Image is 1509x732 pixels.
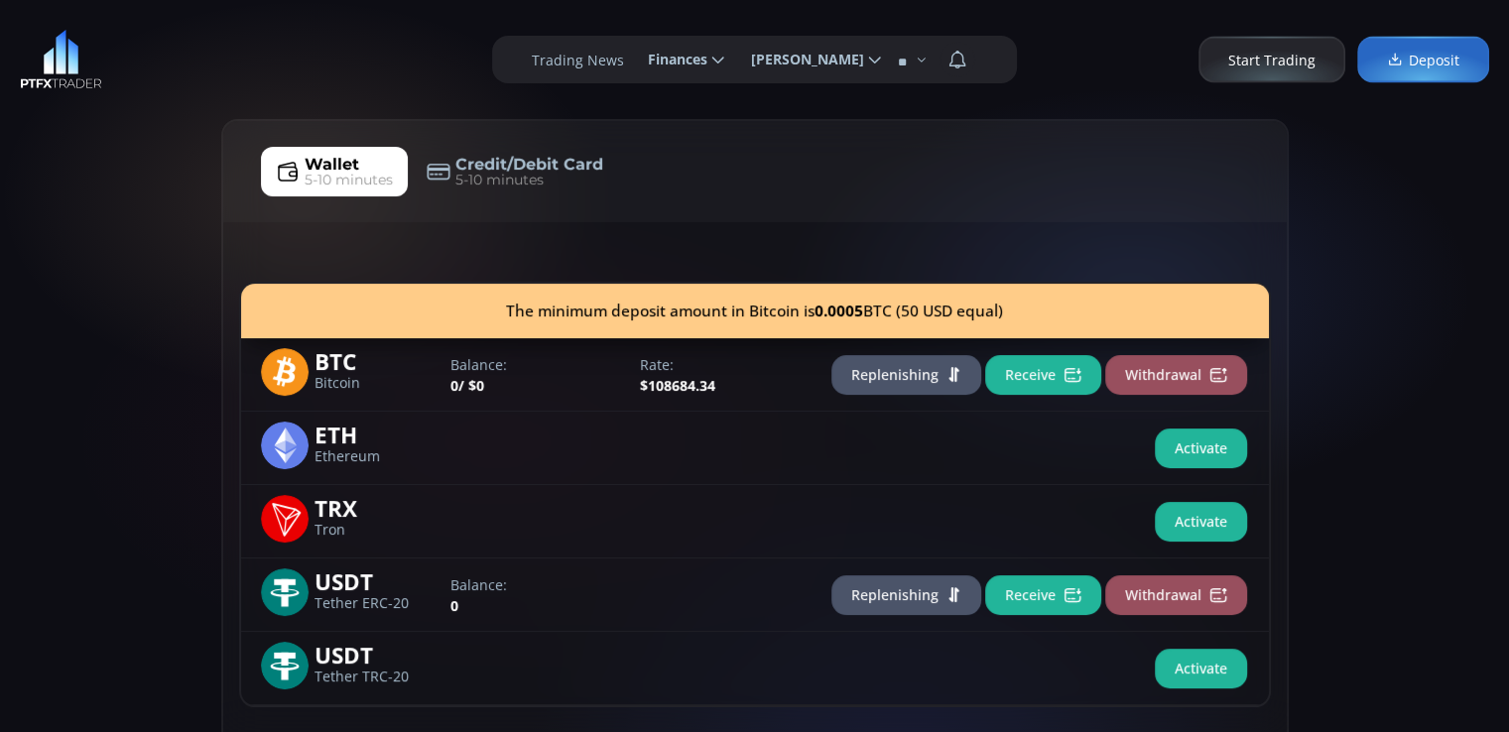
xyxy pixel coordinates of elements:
span: Bitcoin [314,377,436,390]
button: Replenishing [831,575,981,615]
div: 0 [440,574,630,616]
button: Activate [1155,502,1247,542]
label: Rate: [640,354,810,375]
button: Withdrawal [1105,575,1247,615]
span: BTC [314,348,436,371]
button: Replenishing [831,355,981,395]
img: LOGO [20,30,102,89]
span: USDT [314,642,436,665]
div: 0 [440,354,630,396]
a: Start Trading [1198,37,1345,83]
button: Receive [985,575,1101,615]
span: TRX [314,495,436,518]
a: Wallet5-10 minutes [261,147,408,196]
label: Balance: [450,574,620,595]
span: ETH [314,422,436,444]
button: Activate [1155,428,1247,468]
span: 5-10 minutes [455,170,544,190]
span: Start Trading [1228,50,1316,70]
a: Deposit [1357,37,1489,83]
span: / $0 [458,376,484,395]
a: Credit/Debit Card5-10 minutes [412,147,618,196]
button: Withdrawal [1105,355,1247,395]
span: [PERSON_NAME] [737,40,864,79]
span: USDT [314,568,436,591]
div: The minimum deposit amount in Bitcoin is BTC (50 USD equal) [241,284,1269,338]
label: Trading News [532,50,624,70]
div: $108684.34 [630,354,819,396]
label: Balance: [450,354,620,375]
span: 5-10 minutes [305,170,393,190]
span: Credit/Debit Card [455,153,603,177]
span: Tether ERC-20 [314,597,436,610]
span: Tether TRC-20 [314,671,436,683]
button: Activate [1155,649,1247,688]
b: 0.0005 [815,301,863,321]
span: Finances [634,40,707,79]
span: Tron [314,524,436,537]
span: Deposit [1387,50,1459,70]
button: Receive [985,355,1101,395]
span: Wallet [305,153,359,177]
span: Ethereum [314,450,436,463]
